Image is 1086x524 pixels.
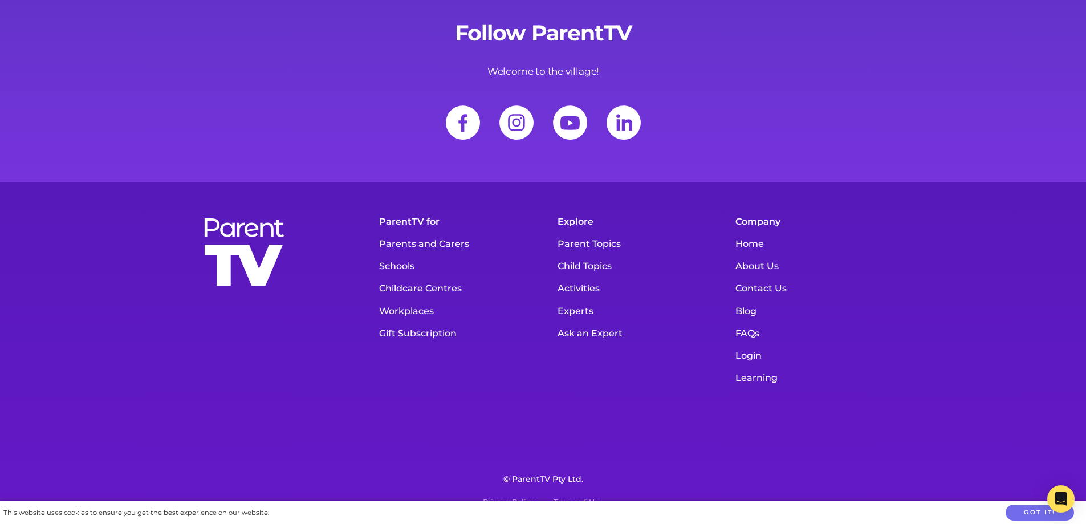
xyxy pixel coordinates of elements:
a: Child Topics [552,255,713,277]
a: Learning [730,367,891,389]
button: Got it! [1006,505,1074,521]
a: Childcare Centres [373,277,535,299]
div: This website uses cookies to ensure you get the best experience on our website. [3,507,269,519]
a: Ask an Expert [552,322,713,344]
a: Terms of Use [554,498,603,507]
h5: ParentTV for [373,210,535,233]
a: About Us [730,255,891,277]
a: Schools [373,255,535,277]
img: svg+xml;base64,PHN2ZyBoZWlnaHQ9IjgwIiB2aWV3Qm94PSIwIDAgODAgODAiIHdpZHRoPSI4MCIgeG1sbnM9Imh0dHA6Ly... [598,97,649,148]
a: Contact Us [730,277,891,299]
a: Blog [730,300,891,322]
img: parenttv-logo-stacked-white.f9d0032.svg [201,216,287,289]
a: Activities [552,277,713,299]
a: Home [730,233,891,255]
a: Parents and Carers [373,233,535,255]
a: Parent Topics [552,233,713,255]
a: Instagram [491,97,542,148]
a: Youtube [544,97,596,148]
p: Welcome to the village! [196,63,891,80]
img: svg+xml;base64,PHN2ZyBoZWlnaHQ9IjgwIiB2aWV3Qm94PSIwIDAgODAuMDAxIDgwIiB3aWR0aD0iODAuMDAxIiB4bWxucz... [544,97,596,148]
a: Gift Subscription [373,322,535,344]
div: Open Intercom Messenger [1047,485,1075,513]
img: social-icon-ig.b812365.svg [491,97,542,148]
a: Workplaces [373,300,535,322]
a: Privacy Policy [483,498,534,507]
h5: Company [730,210,891,233]
a: LinkedIn [598,97,649,148]
h5: Explore [552,210,713,233]
h2: Follow ParentTV [196,20,891,46]
a: Experts [552,300,713,322]
img: svg+xml;base64,PHN2ZyB4bWxucz0iaHR0cDovL3d3dy53My5vcmcvMjAwMC9zdmciIHdpZHRoPSI4MC4wMDEiIGhlaWdodD... [437,97,489,148]
a: FAQs [730,322,891,344]
p: © ParentTV Pty Ltd. [17,474,1069,484]
a: Facebook [437,97,489,148]
a: Login [730,344,891,367]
